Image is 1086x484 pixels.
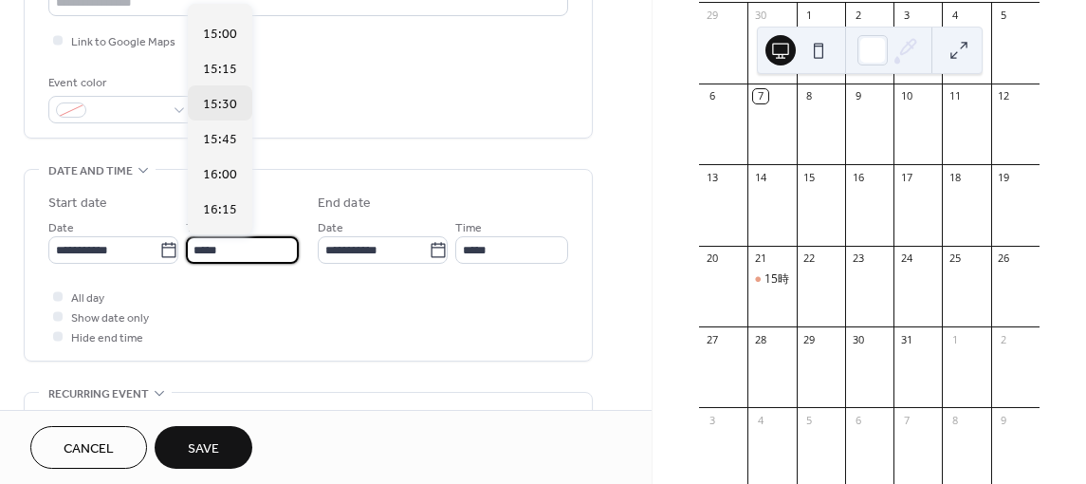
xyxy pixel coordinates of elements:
[203,165,237,185] span: 16:00
[899,332,913,346] div: 31
[203,25,237,45] span: 15:00
[948,251,962,266] div: 25
[705,251,719,266] div: 20
[899,170,913,184] div: 17
[802,9,817,23] div: 1
[203,95,237,115] span: 15:30
[705,89,719,103] div: 6
[997,332,1011,346] div: 2
[802,170,817,184] div: 15
[705,413,719,427] div: 3
[851,251,865,266] div: 23
[318,218,343,238] span: Date
[802,332,817,346] div: 29
[899,89,913,103] div: 10
[851,9,865,23] div: 2
[802,89,817,103] div: 8
[764,271,789,288] div: 15時
[64,439,114,459] span: Cancel
[455,218,482,238] span: Time
[997,413,1011,427] div: 9
[997,251,1011,266] div: 26
[948,332,962,346] div: 1
[753,413,767,427] div: 4
[753,89,767,103] div: 7
[705,332,719,346] div: 27
[48,161,133,181] span: Date and time
[753,251,767,266] div: 21
[318,194,371,214] div: End date
[71,32,175,52] span: Link to Google Maps
[48,73,191,93] div: Event color
[997,9,1011,23] div: 5
[753,170,767,184] div: 14
[186,218,212,238] span: Time
[899,251,913,266] div: 24
[753,332,767,346] div: 28
[705,170,719,184] div: 13
[948,413,962,427] div: 8
[851,332,865,346] div: 30
[203,200,237,220] span: 16:15
[747,271,796,288] div: 15時
[705,9,719,23] div: 29
[203,60,237,80] span: 15:15
[948,9,962,23] div: 4
[851,170,865,184] div: 16
[802,413,817,427] div: 5
[203,130,237,150] span: 15:45
[899,9,913,23] div: 3
[997,170,1011,184] div: 19
[753,9,767,23] div: 30
[30,426,147,469] button: Cancel
[802,251,817,266] div: 22
[851,413,865,427] div: 6
[48,218,74,238] span: Date
[997,89,1011,103] div: 12
[71,328,143,348] span: Hide end time
[48,194,107,214] div: Start date
[188,439,219,459] span: Save
[899,413,913,427] div: 7
[155,426,252,469] button: Save
[48,384,149,404] span: Recurring event
[948,89,962,103] div: 11
[71,289,104,308] span: All day
[71,308,149,328] span: Show date only
[851,89,865,103] div: 9
[948,170,962,184] div: 18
